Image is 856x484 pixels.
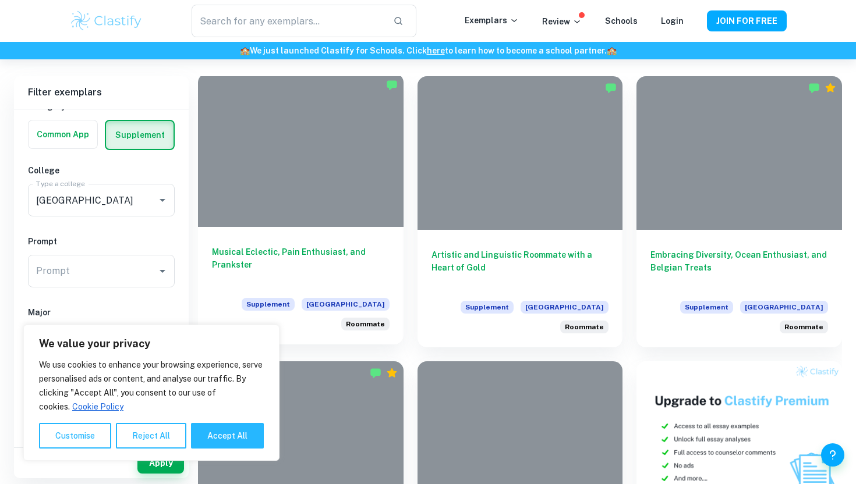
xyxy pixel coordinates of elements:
h6: Embracing Diversity, Ocean Enthusiast, and Belgian Treats [650,248,828,287]
button: Accept All [191,423,264,449]
img: Clastify logo [69,9,143,33]
a: Cookie Policy [72,401,124,412]
span: Roommate [565,322,604,332]
a: Login [661,16,684,26]
span: Supplement [242,298,295,311]
button: Apply [137,453,184,474]
div: Top 3 things your roommates might like to know about you. [780,321,828,333]
a: here [427,46,445,55]
span: Roommate [346,319,385,329]
button: Open [154,192,171,208]
h6: We just launched Clastify for Schools. Click to learn how to become a school partner. [2,44,854,57]
h6: Prompt [28,235,175,248]
div: Top 3 things your roommates might like to know about you. [560,321,609,333]
span: [GEOGRAPHIC_DATA] [521,301,609,314]
p: Review [542,15,582,28]
button: Reject All [116,423,186,449]
div: Premium [386,367,398,379]
p: We use cookies to enhance your browsing experience, serve personalised ads or content, and analys... [39,358,264,414]
span: Supplement [680,301,733,314]
a: Embracing Diversity, Ocean Enthusiast, and Belgian TreatsSupplement[GEOGRAPHIC_DATA]Top 3 things ... [636,76,842,347]
button: Supplement [106,121,174,149]
button: Open [154,263,171,279]
a: Artistic and Linguistic Roommate with a Heart of GoldSupplement[GEOGRAPHIC_DATA]Top 3 things your... [418,76,623,347]
p: Exemplars [465,14,519,27]
p: We value your privacy [39,337,264,351]
h6: Major [28,306,175,319]
h6: Artistic and Linguistic Roommate with a Heart of Gold [431,248,609,287]
img: Marked [370,367,381,379]
button: Common App [29,120,97,148]
img: Marked [808,82,820,94]
h6: Filter exemplars [14,76,189,109]
h6: College [28,164,175,177]
span: [GEOGRAPHIC_DATA] [302,298,390,311]
span: 🏫 [607,46,617,55]
h6: Musical Eclectic, Pain Enthusiast, and Prankster [212,245,390,284]
button: Customise [39,423,111,449]
img: Marked [605,82,617,94]
input: Search for any exemplars... [192,5,384,37]
span: [GEOGRAPHIC_DATA] [740,301,828,314]
a: Schools [605,16,638,26]
img: Marked [386,79,398,91]
div: We value your privacy [23,325,280,461]
div: Top 3 things your roommates might like to know about you. [341,318,390,330]
label: Type a college [36,179,84,188]
span: Supplement [461,301,514,314]
span: Roommate [784,322,823,332]
span: 🏫 [240,46,250,55]
button: Help and Feedback [821,443,844,467]
div: Premium [825,82,836,94]
a: Musical Eclectic, Pain Enthusiast, and PranksterSupplement[GEOGRAPHIC_DATA]Top 3 things your room... [198,76,404,347]
button: JOIN FOR FREE [707,10,787,31]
